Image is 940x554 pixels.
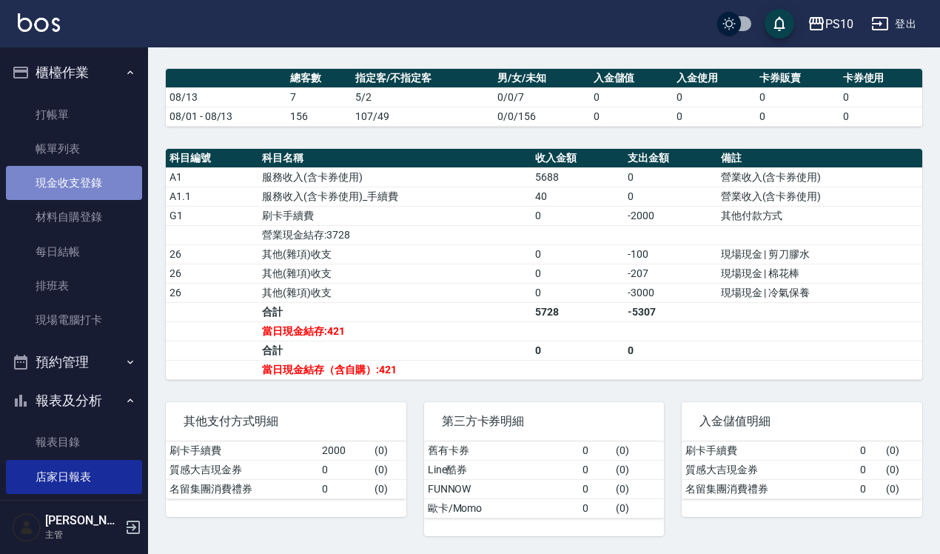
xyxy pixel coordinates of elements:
td: 其他(雜項)收支 [258,283,531,302]
td: ( 0 ) [371,479,406,498]
h5: [PERSON_NAME] [45,513,121,528]
td: ( 0 ) [612,498,664,518]
td: 0/0/7 [494,87,589,107]
td: 26 [166,244,258,264]
td: 0 [673,87,756,107]
td: A1 [166,167,258,187]
th: 總客數 [286,69,352,88]
th: 備註 [717,149,922,168]
td: 質感大吉現金券 [166,460,318,479]
button: 報表及分析 [6,381,142,420]
td: 0 [531,206,624,225]
td: 08/13 [166,87,286,107]
td: G1 [166,206,258,225]
td: ( 0 ) [612,441,664,461]
td: 0 [624,341,716,360]
td: -5307 [624,302,716,321]
td: ( 0 ) [882,479,922,498]
td: 營業現金結存:3728 [258,225,531,244]
td: 0 [624,167,716,187]
th: 入金儲值 [590,69,673,88]
td: 156 [286,107,352,126]
table: a dense table [424,441,665,518]
div: PS10 [825,15,853,33]
td: 其他(雜項)收支 [258,244,531,264]
td: 0 [579,460,612,479]
td: 歐卡/Momo [424,498,580,518]
p: 主管 [45,528,121,541]
td: 0 [579,498,612,518]
span: 入金儲值明細 [699,414,904,429]
td: 7 [286,87,352,107]
td: 名留集團消費禮券 [166,479,318,498]
button: 登出 [865,10,922,38]
td: 26 [166,283,258,302]
td: 營業收入(含卡券使用) [717,167,922,187]
th: 入金使用 [673,69,756,88]
td: 質感大吉現金券 [682,460,856,479]
button: PS10 [802,9,859,39]
td: 0 [756,107,839,126]
button: 櫃檯作業 [6,53,142,92]
table: a dense table [166,441,406,499]
td: ( 0 ) [612,479,664,498]
td: 現場現金 | 冷氣保養 [717,283,922,302]
td: 刷卡手續費 [166,441,318,461]
a: 帳單列表 [6,132,142,166]
td: 0 [531,244,624,264]
td: 刷卡手續費 [258,206,531,225]
table: a dense table [166,69,922,127]
td: -100 [624,244,716,264]
td: 5688 [531,167,624,187]
th: 卡券使用 [839,69,922,88]
td: 當日現金結存（含自購）:421 [258,360,531,379]
td: 現場現金 | 棉花棒 [717,264,922,283]
a: 打帳單 [6,98,142,132]
span: 其他支付方式明細 [184,414,389,429]
a: 互助日報表 [6,494,142,528]
img: Logo [18,13,60,32]
a: 報表目錄 [6,425,142,459]
td: 0 [756,87,839,107]
td: 營業收入(含卡券使用) [717,187,922,206]
table: a dense table [682,441,922,499]
a: 每日結帳 [6,235,142,269]
img: Person [12,513,41,542]
th: 科目名稱 [258,149,531,168]
td: ( 0 ) [882,460,922,479]
td: 0 [839,107,922,126]
td: 0 [590,107,673,126]
td: -207 [624,264,716,283]
td: 2000 [318,441,371,461]
td: FUNNOW [424,479,580,498]
td: ( 0 ) [882,441,922,461]
td: 當日現金結存:421 [258,321,531,341]
td: 0 [531,283,624,302]
td: 0 [318,460,371,479]
td: 刷卡手續費 [682,441,856,461]
td: 服務收入(含卡券使用)_手續費 [258,187,531,206]
button: 預約管理 [6,343,142,381]
th: 收入金額 [531,149,624,168]
td: 0 [579,479,612,498]
td: 5728 [531,302,624,321]
td: 服務收入(含卡券使用) [258,167,531,187]
th: 支出金額 [624,149,716,168]
td: ( 0 ) [371,460,406,479]
a: 排班表 [6,269,142,303]
td: 名留集團消費禮券 [682,479,856,498]
a: 材料自購登錄 [6,200,142,234]
td: 26 [166,264,258,283]
td: 其他付款方式 [717,206,922,225]
td: ( 0 ) [371,441,406,461]
td: 現場現金 | 剪刀膠水 [717,244,922,264]
td: 40 [531,187,624,206]
td: 0 [839,87,922,107]
a: 店家日報表 [6,460,142,494]
td: 0 [531,264,624,283]
td: 0 [531,341,624,360]
td: 0 [856,441,882,461]
th: 指定客/不指定客 [352,69,494,88]
td: 0 [856,479,882,498]
td: -2000 [624,206,716,225]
